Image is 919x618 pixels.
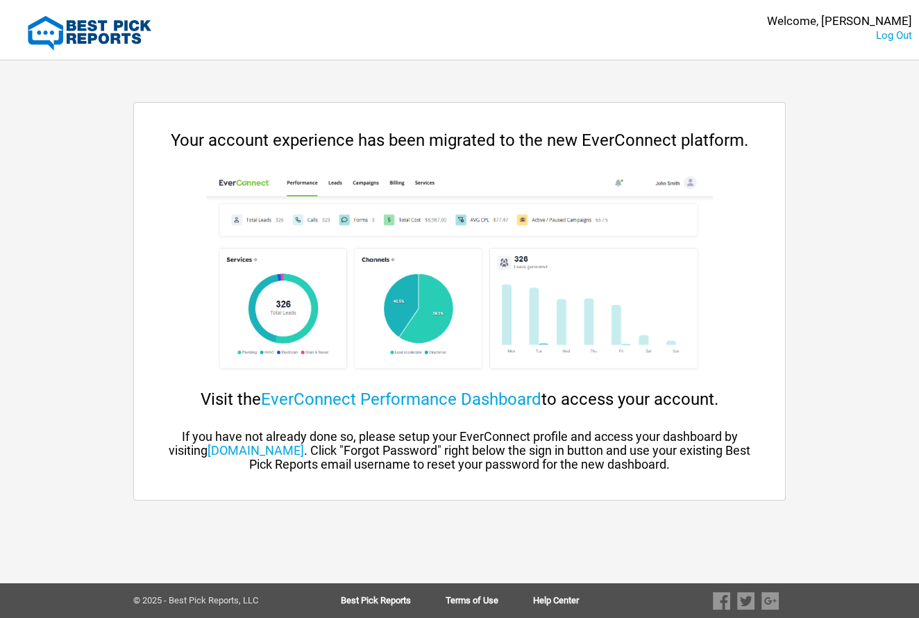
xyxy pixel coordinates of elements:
a: Log Out [876,29,912,42]
a: Help Center [533,596,579,606]
div: If you have not already done so, please setup your EverConnect profile and access your dashboard ... [162,430,757,471]
div: Visit the to access your account. [162,390,757,409]
a: [DOMAIN_NAME] [208,443,304,458]
a: EverConnect Performance Dashboard [261,390,541,409]
a: Terms of Use [446,596,533,606]
div: Welcome, [PERSON_NAME] [767,14,912,28]
div: Your account experience has been migrated to the new EverConnect platform. [162,131,757,150]
a: Best Pick Reports [341,596,446,606]
img: Best Pick Reports Logo [28,16,151,51]
img: cp-dashboard.png [206,171,712,379]
div: © 2025 - Best Pick Reports, LLC [133,596,296,606]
